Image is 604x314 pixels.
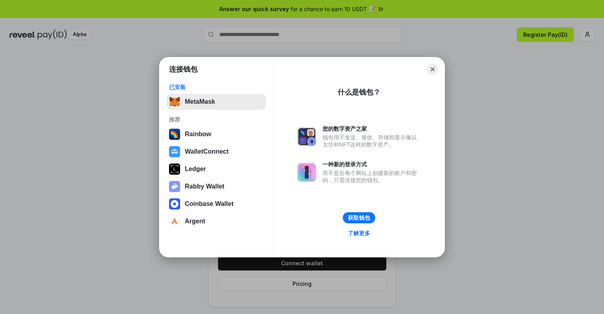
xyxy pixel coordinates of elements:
button: WalletConnect [167,144,266,160]
div: 推荐 [169,116,264,123]
div: MetaMask [185,98,215,105]
div: 了解更多 [348,230,370,237]
a: 了解更多 [343,228,375,238]
div: Ledger [185,166,206,173]
img: svg+xml,%3Csvg%20width%3D%2228%22%20height%3D%2228%22%20viewBox%3D%220%200%2028%2028%22%20fill%3D... [169,216,180,227]
div: WalletConnect [185,148,229,155]
img: svg+xml,%3Csvg%20width%3D%2228%22%20height%3D%2228%22%20viewBox%3D%220%200%2028%2028%22%20fill%3D... [169,146,180,157]
div: Rainbow [185,131,211,138]
button: Coinbase Wallet [167,196,266,212]
button: MetaMask [167,94,266,110]
img: svg+xml,%3Csvg%20fill%3D%22none%22%20height%3D%2233%22%20viewBox%3D%220%200%2035%2033%22%20width%... [169,96,180,107]
img: svg+xml,%3Csvg%20xmlns%3D%22http%3A%2F%2Fwww.w3.org%2F2000%2Fsvg%22%20fill%3D%22none%22%20viewBox... [297,163,316,182]
div: 钱包用于发送、接收、存储和显示像以太坊和NFT这样的数字资产。 [323,134,421,148]
div: Coinbase Wallet [185,200,234,207]
h1: 连接钱包 [169,65,198,74]
div: Argent [185,218,205,225]
button: Argent [167,213,266,229]
div: 已安装 [169,84,264,91]
button: Close [427,64,438,75]
div: 而不是在每个网站上创建新的账户和密码，只需连接您的钱包。 [323,169,421,184]
img: svg+xml,%3Csvg%20width%3D%2228%22%20height%3D%2228%22%20viewBox%3D%220%200%2028%2028%22%20fill%3D... [169,198,180,209]
img: svg+xml,%3Csvg%20xmlns%3D%22http%3A%2F%2Fwww.w3.org%2F2000%2Fsvg%22%20width%3D%2228%22%20height%3... [169,164,180,175]
img: svg+xml,%3Csvg%20width%3D%22120%22%20height%3D%22120%22%20viewBox%3D%220%200%20120%20120%22%20fil... [169,129,180,140]
button: Ledger [167,161,266,177]
div: 您的数字资产之家 [323,125,421,132]
img: svg+xml,%3Csvg%20xmlns%3D%22http%3A%2F%2Fwww.w3.org%2F2000%2Fsvg%22%20fill%3D%22none%22%20viewBox... [169,181,180,192]
div: Rabby Wallet [185,183,224,190]
button: Rainbow [167,126,266,142]
div: 获取钱包 [348,214,370,221]
img: svg+xml,%3Csvg%20xmlns%3D%22http%3A%2F%2Fwww.w3.org%2F2000%2Fsvg%22%20fill%3D%22none%22%20viewBox... [297,127,316,146]
div: 一种新的登录方式 [323,161,421,168]
div: 什么是钱包？ [338,88,380,97]
button: Rabby Wallet [167,179,266,194]
button: 获取钱包 [343,212,375,223]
